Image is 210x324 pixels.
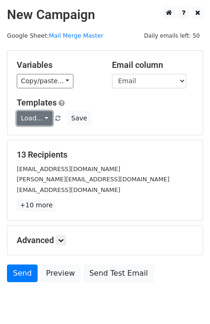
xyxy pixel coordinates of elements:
[17,235,193,245] h5: Advanced
[17,186,120,193] small: [EMAIL_ADDRESS][DOMAIN_NAME]
[17,98,57,107] a: Templates
[17,165,120,172] small: [EMAIL_ADDRESS][DOMAIN_NAME]
[83,264,154,282] a: Send Test Email
[67,111,91,126] button: Save
[7,7,203,23] h2: New Campaign
[141,32,203,39] a: Daily emails left: 50
[17,60,98,70] h5: Variables
[7,264,38,282] a: Send
[17,199,56,211] a: +10 more
[7,32,104,39] small: Google Sheet:
[141,31,203,41] span: Daily emails left: 50
[17,74,73,88] a: Copy/paste...
[49,32,103,39] a: Mail Merge Master
[40,264,81,282] a: Preview
[164,279,210,324] iframe: Chat Widget
[112,60,193,70] h5: Email column
[17,176,170,183] small: [PERSON_NAME][EMAIL_ADDRESS][DOMAIN_NAME]
[17,150,193,160] h5: 13 Recipients
[17,111,52,126] a: Load...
